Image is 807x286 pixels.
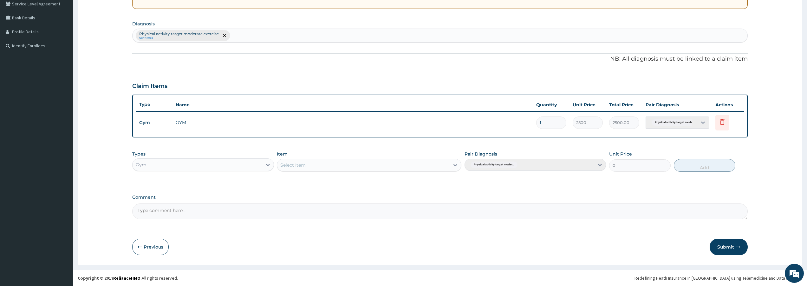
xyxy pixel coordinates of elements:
[132,55,748,63] p: NB: All diagnosis must be linked to a claim item
[635,275,802,281] div: Redefining Heath Insurance in [GEOGRAPHIC_DATA] using Telemedicine and Data Science!
[12,32,26,48] img: d_794563401_company_1708531726252_794563401
[33,36,107,44] div: Chat with us now
[533,98,569,111] th: Quantity
[642,98,712,111] th: Pair Diagnosis
[609,151,632,157] label: Unit Price
[569,98,606,111] th: Unit Price
[465,151,497,157] label: Pair Diagnosis
[136,162,146,168] div: Gym
[78,275,142,281] strong: Copyright © 2017 .
[37,80,88,144] span: We're online!
[136,117,172,129] td: Gym
[132,239,169,255] button: Previous
[280,162,306,168] div: Select Item
[132,195,748,200] label: Comment
[712,98,744,111] th: Actions
[277,151,288,157] label: Item
[674,159,735,172] button: Add
[3,173,121,196] textarea: Type your message and hit 'Enter'
[73,270,807,286] footer: All rights reserved.
[104,3,119,18] div: Minimize live chat window
[606,98,642,111] th: Total Price
[132,83,167,90] h3: Claim Items
[132,21,155,27] label: Diagnosis
[172,116,533,129] td: GYM
[172,98,533,111] th: Name
[132,151,146,157] label: Types
[113,275,140,281] a: RelianceHMO
[136,99,172,110] th: Type
[710,239,748,255] button: Submit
